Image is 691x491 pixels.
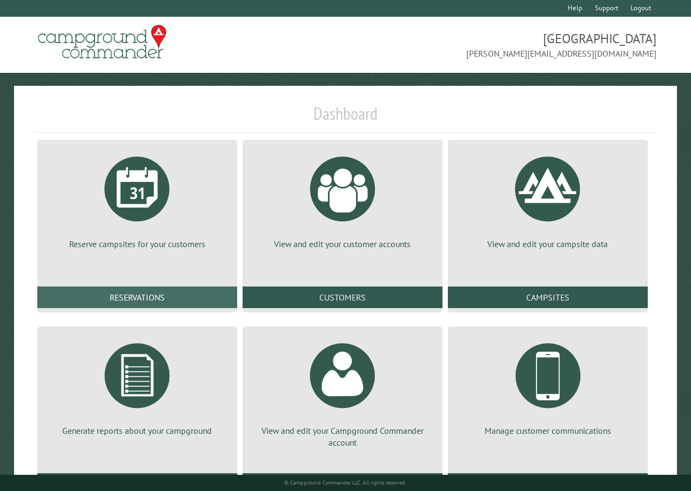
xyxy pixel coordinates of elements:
h1: Dashboard [35,103,656,133]
p: Manage customer communications [461,425,635,437]
a: Generate reports about your campground [50,335,224,437]
a: View and edit your customer accounts [256,148,430,250]
a: Reservations [37,287,237,308]
a: Manage customer communications [461,335,635,437]
p: View and edit your customer accounts [256,238,430,250]
a: View and edit your campsite data [461,148,635,250]
a: Customers [243,287,442,308]
p: Reserve campsites for your customers [50,238,224,250]
a: View and edit your Campground Commander account [256,335,430,449]
a: Campsites [448,287,648,308]
p: Generate reports about your campground [50,425,224,437]
p: View and edit your campsite data [461,238,635,250]
p: View and edit your Campground Commander account [256,425,430,449]
small: © Campground Commander LLC. All rights reserved. [284,479,406,486]
span: [GEOGRAPHIC_DATA] [PERSON_NAME][EMAIL_ADDRESS][DOMAIN_NAME] [346,30,657,60]
img: Campground Commander [35,21,170,63]
a: Reserve campsites for your customers [50,148,224,250]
